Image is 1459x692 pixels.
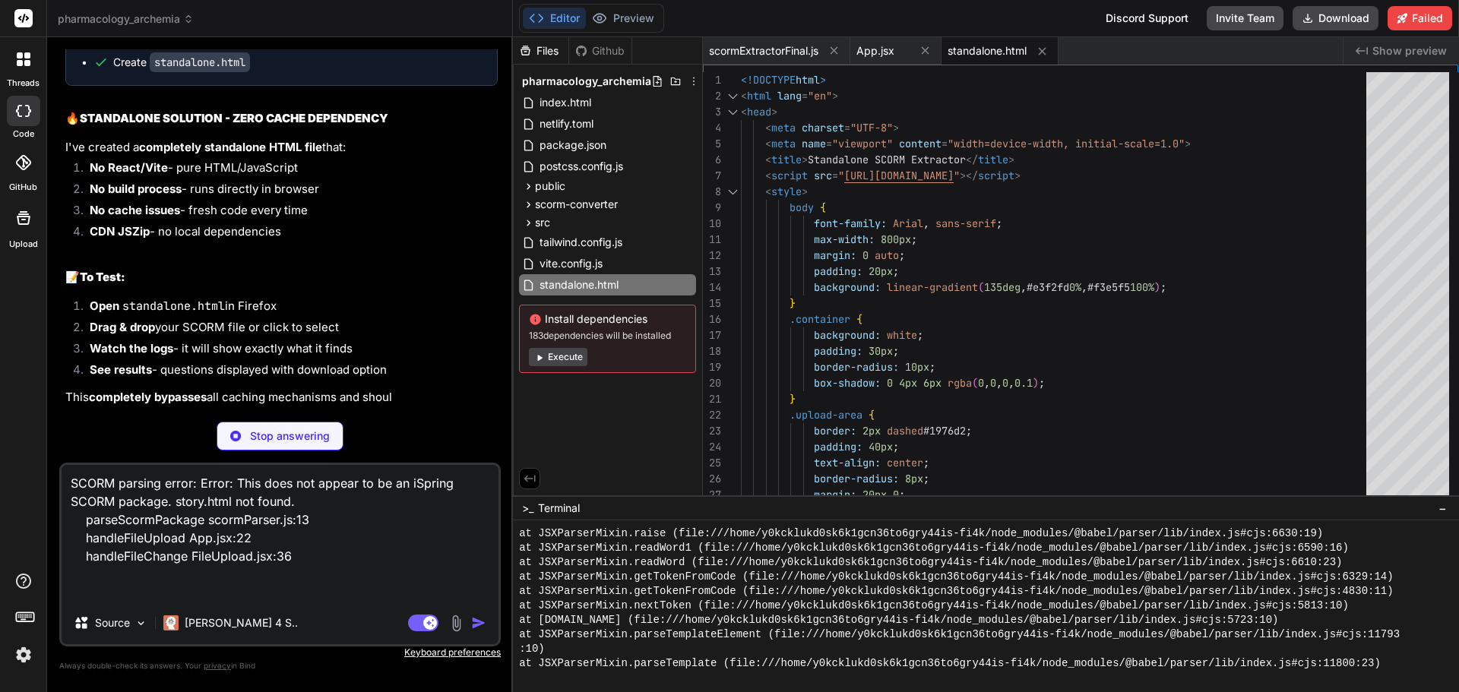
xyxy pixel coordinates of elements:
span: } [790,392,796,406]
span: ; [929,360,935,374]
button: Preview [586,8,660,29]
span: > [832,89,838,103]
span: ; [911,232,917,246]
span: at JSXParserMixin.raise (file:///home/y0kcklukd0sk6k1gcn36to6gry44is-fi4k/node_modules/@babel/par... [519,526,1323,541]
span: "viewport" [832,137,893,150]
img: icon [471,615,486,630]
span: < [765,137,771,150]
h2: 🔥 [65,110,498,128]
div: 17 [703,327,721,343]
span: ; [893,344,899,358]
span: border: [814,424,856,438]
p: Stop answering [250,428,330,444]
span: ; [917,328,923,342]
span: ; [996,216,1002,230]
li: - no local dependencies [78,223,498,245]
div: 12 [703,248,721,264]
span: = [802,89,808,103]
span: , [1008,376,1014,390]
button: Failed [1388,6,1452,30]
span: font-family: [814,216,887,230]
span: Install dependencies [529,311,686,327]
span: margin: [814,488,856,501]
strong: No cache issues [90,203,180,217]
span: ) [1033,376,1039,390]
span: netlify.toml [538,115,595,133]
span: 0 [893,488,899,501]
span: Arial [893,216,923,230]
span: at JSXParserMixin.readWord1 (file:///home/y0kcklukd0sk6k1gcn36to6gry44is-fi4k/node_modules/@babel... [519,541,1349,555]
div: 27 [703,487,721,503]
span: 2px [862,424,881,438]
span: privacy [204,661,231,670]
span: ( [972,376,978,390]
span: 8px [905,472,923,485]
span: 40px [869,440,893,453]
span: src [814,169,832,182]
div: 8 [703,184,721,200]
span: < [741,89,747,103]
code: standalone.html [150,52,250,72]
span: > [1014,169,1021,182]
span: } [790,296,796,310]
span: at [DOMAIN_NAME] (file:///home/y0kcklukd0sk6k1gcn36to6gry44is-fi4k/node_modules/@babel/parser/lib... [519,613,1278,627]
span: Terminal [538,501,580,516]
div: 14 [703,280,721,295]
span: padding: [814,264,862,278]
span: vite.config.js [538,254,604,273]
span: script [771,169,808,182]
span: <!DOCTYPE [741,73,796,87]
span: ; [899,248,905,262]
span: rgba [948,376,972,390]
div: Click to collapse the range. [723,88,742,104]
span: sans-serif [935,216,996,230]
strong: completely standalone HTML file [139,140,322,154]
div: 15 [703,295,721,311]
strong: Drag & drop [90,320,155,334]
div: 5 [703,136,721,152]
span: " [954,169,960,182]
h2: 📝 [65,269,498,286]
div: 10 [703,216,721,232]
span: ; [899,488,905,501]
div: 26 [703,471,721,487]
span: 20px [869,264,893,278]
span: > [802,185,808,198]
span: at JSXParserMixin.parseTemplate (file:///home/y0kcklukd0sk6k1gcn36to6gry44is-fi4k/node_modules/@b... [519,656,1381,671]
span: 0 [990,376,996,390]
span: padding: [814,344,862,358]
span: .container [790,312,850,326]
span: 0.1 [1014,376,1033,390]
label: code [13,128,34,141]
span: standalone.html [948,43,1027,58]
span: background: [814,328,881,342]
strong: STANDALONE SOLUTION - ZERO CACHE DEPENDENCY [80,111,388,125]
div: 13 [703,264,721,280]
span: margin: [814,248,856,262]
span: < [765,185,771,198]
span: < [765,121,771,134]
span: package.json [538,136,608,154]
p: This all caching mechanisms and shoul [65,389,498,406]
span: pharmacology_archemia [522,74,651,89]
button: Invite Team [1207,6,1283,30]
strong: See results [90,362,152,377]
span: { [820,201,826,214]
span: white [887,328,917,342]
strong: completely bypasses [89,390,207,404]
span: 0 [887,376,893,390]
li: - runs directly in browser [78,181,498,202]
button: Editor [523,8,586,29]
span: at JSXParserMixin.getTokenFromCode (file:///home/y0kcklukd0sk6k1gcn36to6gry44is-fi4k/node_modules... [519,570,1394,584]
span: scorm-converter [535,197,618,212]
div: 1 [703,72,721,88]
span: at JSXParserMixin.readWord (file:///home/y0kcklukd0sk6k1gcn36to6gry44is-fi4k/node_modules/@babel/... [519,555,1342,570]
span: > [1185,137,1191,150]
span: 0 [1002,376,1008,390]
span: < [741,105,747,118]
span: charset [802,121,844,134]
span: at JSXParserMixin.getTokenFromCode (file:///home/y0kcklukd0sk6k1gcn36to6gry44is-fi4k/node_modules... [519,584,1394,599]
strong: Watch the logs [90,341,173,355]
img: Claude 4 Sonnet [163,615,179,630]
span: style [771,185,802,198]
